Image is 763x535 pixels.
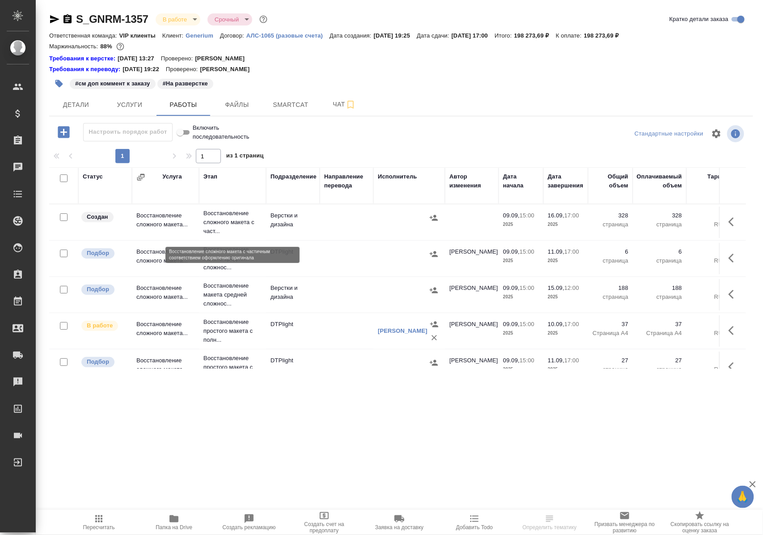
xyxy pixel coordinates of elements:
[49,54,118,63] div: Нажми, чтобы открыть папку с инструкцией
[374,32,417,39] p: [DATE] 19:25
[186,31,220,39] a: Generium
[637,320,682,329] p: 37
[520,321,534,327] p: 15:00
[691,329,727,338] p: RUB
[723,284,745,305] button: Здесь прячутся важные кнопки
[637,211,682,220] p: 328
[266,207,320,238] td: Верстки и дизайна
[378,327,428,334] a: [PERSON_NAME]
[584,32,626,39] p: 198 273,69 ₽
[593,320,628,329] p: 37
[203,318,262,344] p: Восстановление простого макета с полн...
[593,356,628,365] p: 27
[503,321,520,327] p: 09.09,
[503,365,539,374] p: 2025
[495,32,514,39] p: Итого:
[564,212,579,219] p: 17:00
[514,32,556,39] p: 198 273,69 ₽
[118,54,161,63] p: [DATE] 13:27
[452,32,495,39] p: [DATE] 17:00
[691,211,727,220] p: 0
[593,220,628,229] p: страница
[208,13,252,25] div: В работе
[593,293,628,301] p: страница
[691,256,727,265] p: RUB
[593,365,628,374] p: страница
[76,13,148,25] a: S_GNRM-1357
[417,32,451,39] p: Дата сдачи:
[520,284,534,291] p: 15:00
[345,99,356,110] svg: Подписаться
[81,284,127,296] div: Можно подбирать исполнителей
[162,172,182,181] div: Услуга
[157,79,214,87] span: На разверстке
[193,123,274,141] span: Включить последовательность
[637,172,682,190] div: Оплачиваемый объем
[637,284,682,293] p: 188
[445,315,499,347] td: [PERSON_NAME]
[691,220,727,229] p: RUB
[378,172,417,181] div: Исполнитель
[428,331,441,344] button: Удалить
[564,321,579,327] p: 17:00
[132,279,199,310] td: Восстановление сложного макета...
[503,220,539,229] p: 2025
[632,127,706,141] div: split button
[49,65,123,74] a: Требования к переводу:
[520,248,534,255] p: 15:00
[203,354,262,381] p: Восстановление простого макета с полн...
[564,357,579,364] p: 17:00
[732,486,754,508] button: 🙏
[691,247,727,256] p: 0
[564,248,579,255] p: 17:00
[548,172,584,190] div: Дата завершения
[637,247,682,256] p: 6
[427,211,441,225] button: Назначить
[246,32,330,39] p: АЛС-1065 (разовые счета)
[637,356,682,365] p: 27
[445,243,499,274] td: [PERSON_NAME]
[186,32,220,39] p: Generium
[212,16,242,23] button: Срочный
[266,352,320,383] td: DTPlight
[323,99,366,110] span: Чат
[203,172,217,181] div: Этап
[87,212,108,221] p: Создан
[49,32,119,39] p: Ответственная команда:
[49,74,69,93] button: Добавить тэг
[503,172,539,190] div: Дата начала
[81,211,127,223] div: Заказ еще не согласован с клиентом, искать исполнителей рано
[161,54,195,63] p: Проверено:
[49,54,118,63] a: Требования к верстке:
[445,279,499,310] td: [PERSON_NAME]
[637,329,682,338] p: Страница А4
[735,488,750,506] span: 🙏
[200,65,256,74] p: [PERSON_NAME]
[548,357,564,364] p: 11.09,
[132,207,199,238] td: Восстановление сложного макета...
[503,212,520,219] p: 09.09,
[548,256,584,265] p: 2025
[81,356,127,368] div: Можно подбирать исполнителей
[55,99,97,110] span: Детали
[637,293,682,301] p: страница
[548,329,584,338] p: 2025
[162,99,205,110] span: Работы
[132,243,199,274] td: Восстановление сложного макета...
[556,32,584,39] p: К оплате:
[428,318,441,331] button: Назначить
[723,356,745,378] button: Здесь прячутся важные кнопки
[723,211,745,233] button: Здесь прячутся важные кнопки
[564,284,579,291] p: 12:00
[62,14,73,25] button: Скопировать ссылку
[503,329,539,338] p: 2025
[637,220,682,229] p: страница
[548,220,584,229] p: 2025
[593,284,628,293] p: 188
[548,248,564,255] p: 11.09,
[427,284,441,297] button: Назначить
[548,365,584,374] p: 2025
[593,256,628,265] p: страница
[132,315,199,347] td: Восстановление сложного макета...
[324,172,369,190] div: Направление перевода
